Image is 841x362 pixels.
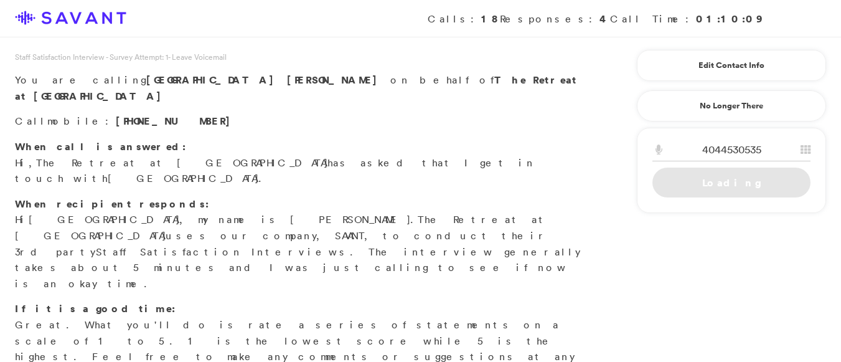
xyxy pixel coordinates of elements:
a: No Longer There [637,90,826,121]
span: [GEOGRAPHIC_DATA] [108,172,258,184]
span: [GEOGRAPHIC_DATA] [146,73,280,87]
strong: 01:10:09 [696,12,764,26]
span: Staff Satisfaction Interview [96,245,339,258]
strong: 4 [599,12,610,26]
p: Call : [15,113,590,130]
strong: 18 [481,12,500,26]
p: Hi , my name is [PERSON_NAME]. uses our company, SAVANT, to conduct their 3rd party s. The interv... [15,196,590,292]
strong: If it is a good time: [15,302,176,315]
span: [PERSON_NAME] [287,73,383,87]
span: mobile [47,115,105,127]
span: Staff Satisfaction Interview - Survey Attempt: 1 - Leave Voicemail [15,52,227,62]
span: The Retreat at [GEOGRAPHIC_DATA] [36,156,327,169]
p: You are calling on behalf of [15,72,590,104]
strong: When call is answered: [15,140,186,153]
span: [GEOGRAPHIC_DATA] [29,213,179,226]
p: Hi, has asked that I get in touch with . [15,139,590,187]
span: [PHONE_NUMBER] [116,114,237,128]
span: The Retreat at [GEOGRAPHIC_DATA] [15,213,548,242]
a: Edit Contact Info [652,55,810,75]
strong: The Retreat at [GEOGRAPHIC_DATA] [15,73,578,103]
a: Loading [652,168,810,198]
strong: When recipient responds: [15,197,209,211]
